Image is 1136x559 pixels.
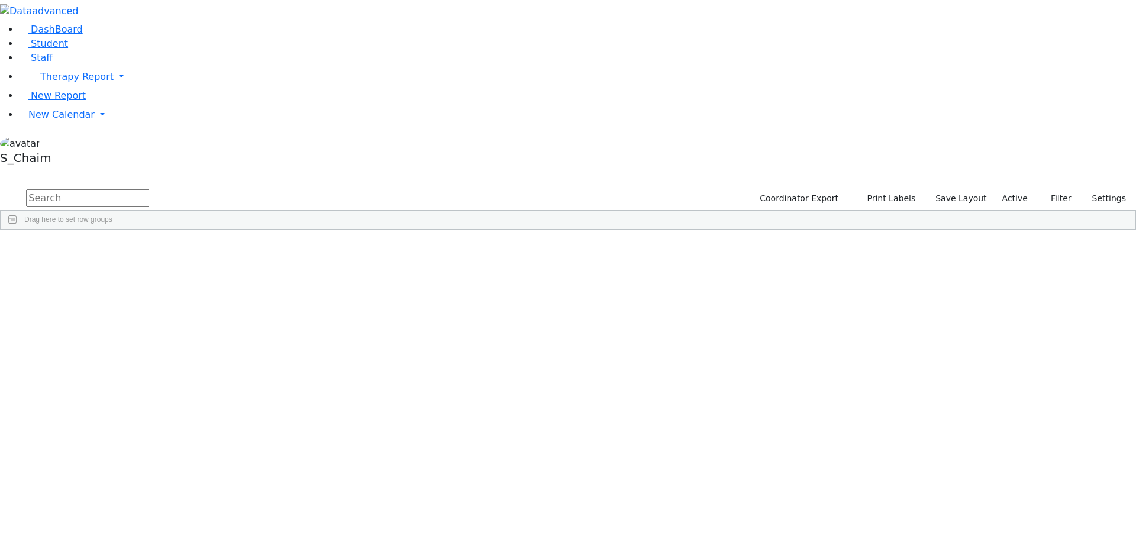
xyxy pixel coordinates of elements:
a: Student [19,38,68,49]
span: New Report [31,90,86,101]
button: Settings [1077,189,1131,208]
span: Therapy Report [40,71,114,82]
button: Coordinator Export [752,189,844,208]
span: Student [31,38,68,49]
a: DashBoard [19,24,83,35]
input: Search [26,189,149,207]
button: Print Labels [853,189,921,208]
span: Drag here to set row groups [24,215,112,224]
a: New Calendar [19,103,1136,127]
span: DashBoard [31,24,83,35]
a: New Report [19,90,86,101]
a: Therapy Report [19,65,1136,89]
label: Active [997,189,1033,208]
a: Staff [19,52,53,63]
button: Save Layout [930,189,992,208]
span: Staff [31,52,53,63]
span: New Calendar [28,109,95,120]
button: Filter [1035,189,1077,208]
